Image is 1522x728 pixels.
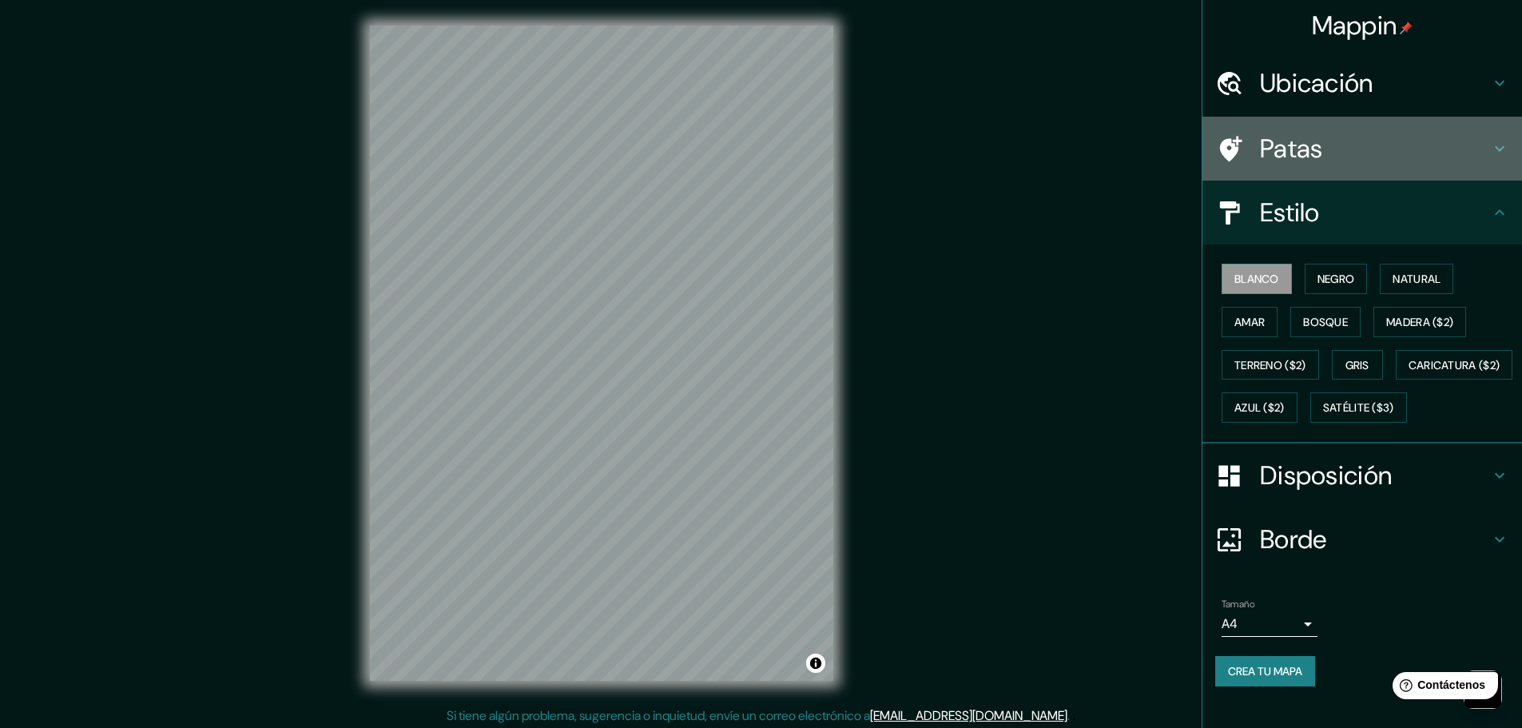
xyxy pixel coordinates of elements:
[1393,272,1441,286] font: Natural
[806,654,825,673] button: Activar o desactivar atribución
[1312,9,1397,42] font: Mappin
[1067,707,1070,724] font: .
[1234,272,1279,286] font: Blanco
[1323,401,1394,416] font: Satélite ($3)
[1070,706,1072,724] font: .
[1222,598,1254,611] font: Tamaño
[1317,272,1355,286] font: Negro
[1400,22,1413,34] img: pin-icon.png
[1409,358,1500,372] font: Caricatura ($2)
[1202,117,1522,181] div: Patas
[1228,664,1302,678] font: Crea tu mapa
[1215,656,1315,686] button: Crea tu mapa
[1380,264,1453,294] button: Natural
[1386,315,1453,329] font: Madera ($2)
[1396,350,1513,380] button: Caricatura ($2)
[1222,615,1238,632] font: A4
[1260,196,1320,229] font: Estilo
[1234,358,1306,372] font: Terreno ($2)
[370,26,833,681] canvas: Mapa
[1290,307,1361,337] button: Bosque
[1072,706,1075,724] font: .
[1332,350,1383,380] button: Gris
[1202,181,1522,245] div: Estilo
[1222,392,1297,423] button: Azul ($2)
[1222,350,1319,380] button: Terreno ($2)
[1380,666,1504,710] iframe: Lanzador de widgets de ayuda
[1202,51,1522,115] div: Ubicación
[1305,264,1368,294] button: Negro
[1234,315,1265,329] font: Amar
[1222,264,1292,294] button: Blanco
[1222,307,1278,337] button: Amar
[1234,401,1285,416] font: Azul ($2)
[1202,507,1522,571] div: Borde
[1260,459,1392,492] font: Disposición
[1202,444,1522,507] div: Disposición
[1373,307,1466,337] button: Madera ($2)
[1260,66,1373,100] font: Ubicación
[447,707,870,724] font: Si tiene algún problema, sugerencia o inquietud, envíe un correo electrónico a
[1260,132,1323,165] font: Patas
[1310,392,1407,423] button: Satélite ($3)
[1222,611,1317,637] div: A4
[870,707,1067,724] a: [EMAIL_ADDRESS][DOMAIN_NAME]
[1345,358,1369,372] font: Gris
[1260,523,1327,556] font: Borde
[1303,315,1348,329] font: Bosque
